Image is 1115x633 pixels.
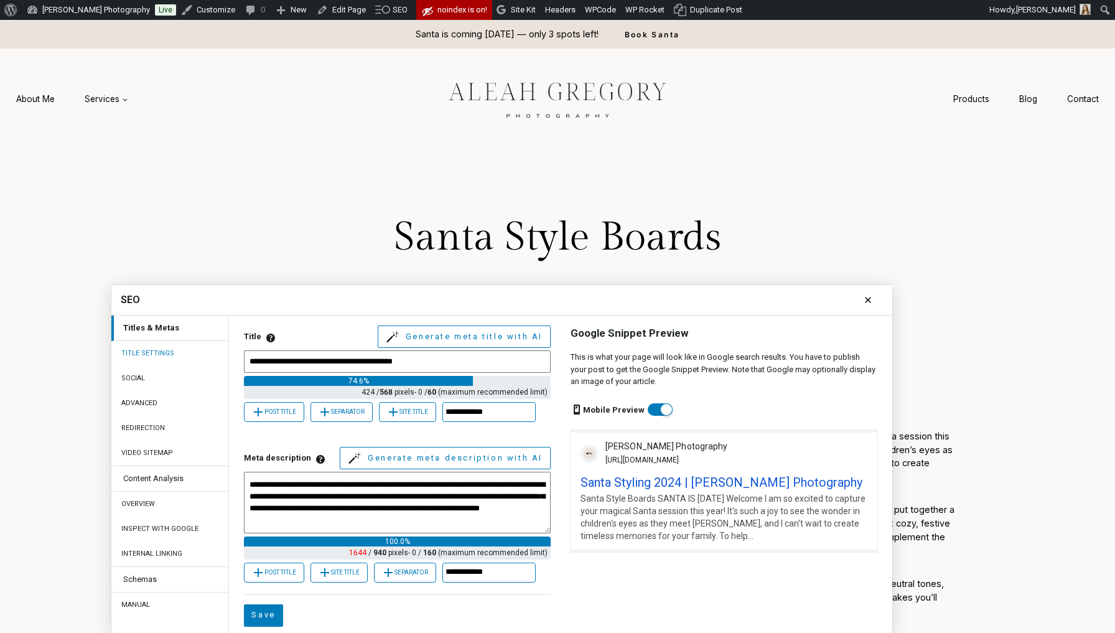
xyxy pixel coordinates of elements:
span: Site Kit [511,5,536,14]
a: Products [938,88,1004,111]
a: Contact [1052,88,1114,111]
strong: 568 [380,387,393,398]
span: 424 [362,387,375,398]
div: Site Title [310,562,368,582]
div: Santa Style Boards SANTA IS [DATE] Welcome I am so excited to capture your magical Santa session ... [581,492,867,542]
button: Meta description [314,453,327,466]
div: 74.6 % [244,376,473,386]
h1: Santa Style Boards [50,214,1065,262]
a: Blog [1004,88,1052,111]
nav: Secondary [938,88,1114,111]
div: 100.0 % [244,537,551,546]
nav: Primary [1,88,143,111]
strong: Mobile Preview [583,405,645,414]
span: 0 [410,548,416,558]
div: Advanced [111,391,228,416]
h1: SEO [121,293,852,307]
div: / pixels - / [244,386,551,399]
button: Save [244,604,282,627]
button: Generate meta title with AI [378,326,551,348]
div: Separator [310,402,373,422]
img: favicon [584,448,595,459]
p: Santa is coming [DATE] — only 3 spots left! [416,27,599,41]
button: Child menu of Services [70,88,143,111]
strong: 940 [373,548,386,558]
div: Manual [111,593,228,617]
div: Schemas [111,566,228,593]
a: Live [155,4,176,16]
div: [PERSON_NAME] Photography [605,440,728,452]
a: About Me [1,88,70,111]
a: Book Santa [605,20,700,49]
div: Social [111,366,228,391]
div: Internal Linking [111,542,228,566]
label: Title [244,329,277,344]
div: Titles & Metas [111,316,228,341]
div: Post Title [244,562,304,582]
div: Post Title [244,402,304,422]
div: [URL][DOMAIN_NAME] [605,440,728,467]
strong: 160 [423,548,436,558]
div: / pixels - / ( maximum recommended limit ) [244,546,551,560]
span: ( maximum recommended limit ) [438,387,548,398]
span: [PERSON_NAME] [1016,5,1076,14]
div: Google Snippet Preview [571,326,877,340]
span: 0 [416,387,422,398]
button: Title [264,332,277,344]
strong: 60 [427,387,436,398]
button: Generate meta description with AI [340,447,551,469]
img: aleah gregory logo [418,73,697,125]
div: Inspect with Google [111,517,228,542]
span: 1644 [349,548,366,558]
div: Content Analysis [111,466,228,492]
p: This is what your page will look like in Google search results. You have to publish your post to ... [571,351,877,388]
div: Santa Styling 2024 | [PERSON_NAME] Photography [581,474,867,490]
div: Redirection [111,416,228,441]
div: Overview [111,492,228,517]
div: Video Sitemap [111,441,228,466]
div: Site Title [379,402,436,422]
div: Title settings [111,341,228,366]
label: Meta description [244,451,327,466]
div: Separator [374,562,436,582]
